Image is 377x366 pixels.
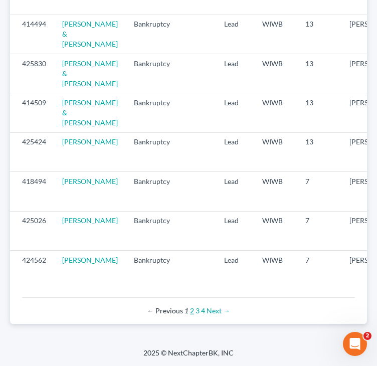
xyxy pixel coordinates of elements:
[126,132,178,171] td: Bankruptcy
[254,172,297,211] td: WIWB
[53,348,324,366] div: 2025 © NextChapterBK, INC
[297,93,341,132] td: 13
[254,15,297,54] td: WIWB
[207,306,230,315] a: Next page
[297,15,341,54] td: 13
[216,172,254,211] td: Lead
[254,250,297,289] td: WIWB
[62,98,118,127] a: [PERSON_NAME] & [PERSON_NAME]
[190,306,194,315] a: Page 2
[297,250,341,289] td: 7
[297,132,341,171] td: 13
[297,54,341,93] td: 13
[126,250,178,289] td: Bankruptcy
[196,306,200,315] a: Page 3
[201,306,205,315] a: Page 4
[10,132,54,171] td: 425424
[30,306,347,316] div: Pagination
[343,332,367,356] iframe: Intercom live chat
[184,306,188,315] em: Page 1
[126,172,178,211] td: Bankruptcy
[126,93,178,132] td: Bankruptcy
[10,54,54,93] td: 425830
[254,93,297,132] td: WIWB
[62,137,118,146] a: [PERSON_NAME]
[10,15,54,54] td: 414494
[10,93,54,132] td: 414509
[62,20,118,48] a: [PERSON_NAME] & [PERSON_NAME]
[297,172,341,211] td: 7
[62,256,118,264] a: [PERSON_NAME]
[62,177,118,186] a: [PERSON_NAME]
[254,54,297,93] td: WIWB
[216,132,254,171] td: Lead
[62,216,118,225] a: [PERSON_NAME]
[216,211,254,250] td: Lead
[297,211,341,250] td: 7
[126,15,178,54] td: Bankruptcy
[10,211,54,250] td: 425026
[216,250,254,289] td: Lead
[363,332,371,340] span: 2
[216,54,254,93] td: Lead
[254,132,297,171] td: WIWB
[62,59,118,88] a: [PERSON_NAME] & [PERSON_NAME]
[216,93,254,132] td: Lead
[216,15,254,54] td: Lead
[10,172,54,211] td: 418494
[126,54,178,93] td: Bankruptcy
[10,250,54,289] td: 424562
[147,306,183,315] span: Previous page
[126,211,178,250] td: Bankruptcy
[254,211,297,250] td: WIWB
